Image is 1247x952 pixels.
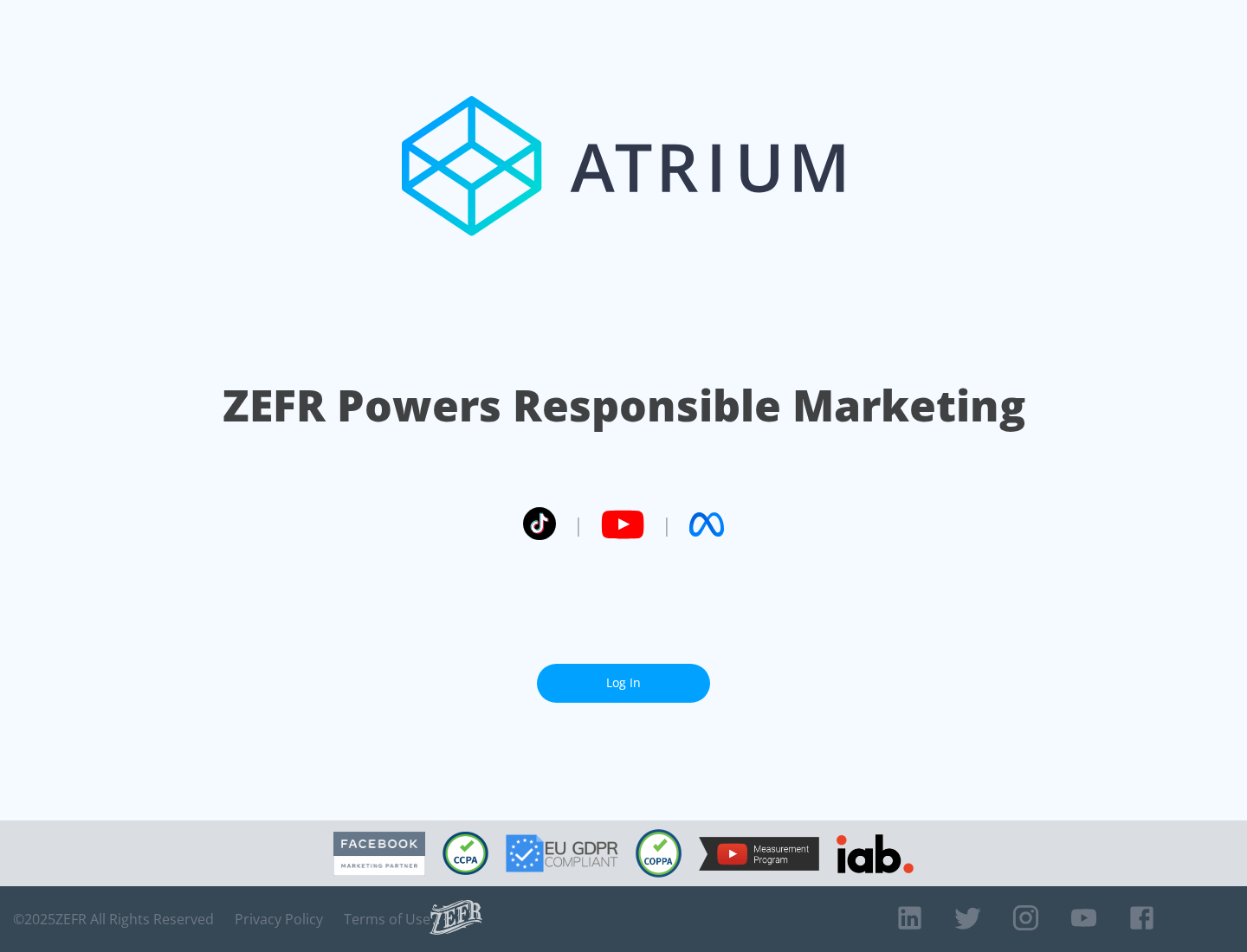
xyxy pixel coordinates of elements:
img: GDPR Compliant [506,834,618,872]
span: © 2025 ZEFR All Rights Reserved [13,910,214,928]
span: | [573,511,584,537]
img: IAB [837,834,914,873]
img: CCPA Compliant [443,832,488,875]
img: Facebook Marketing Partner [333,832,425,876]
img: COPPA Compliant [636,829,682,878]
a: Log In [537,664,710,703]
img: YouTube Measurement Program [699,837,819,871]
span: | [662,511,672,537]
h1: ZEFR Powers Responsible Marketing [223,376,1025,435]
a: Terms of Use [344,910,430,928]
a: Privacy Policy [235,910,323,928]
